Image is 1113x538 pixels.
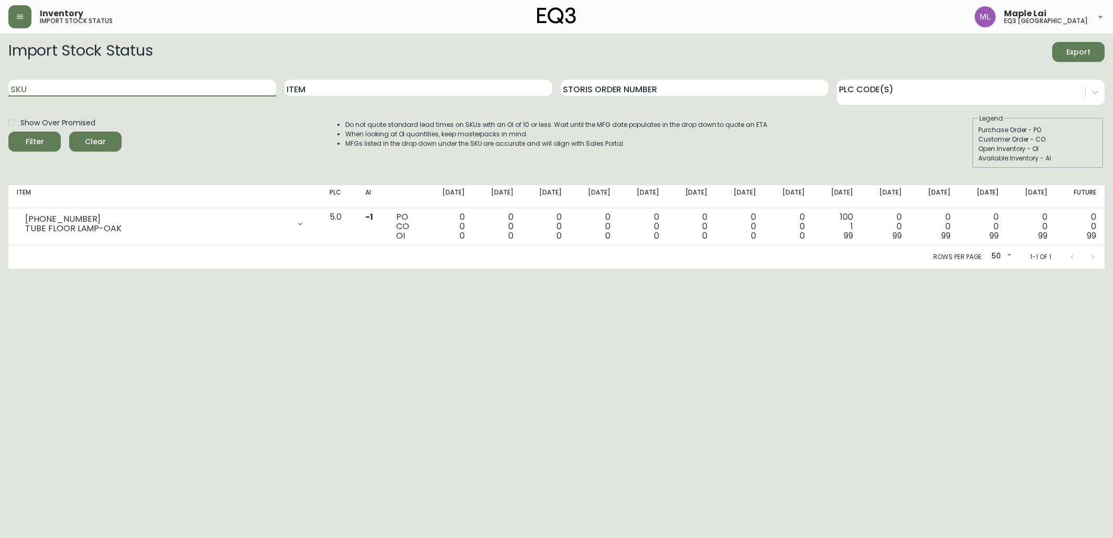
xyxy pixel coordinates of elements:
[8,132,61,152] button: Filter
[813,185,862,208] th: [DATE]
[522,185,571,208] th: [DATE]
[844,230,853,242] span: 99
[870,212,902,241] div: 0 0
[78,135,113,148] span: Clear
[530,212,562,241] div: 0 0
[1061,46,1096,59] span: Export
[1056,185,1105,208] th: Future
[345,120,769,130] li: Do not quote standard lead times on SKUs with an OI of 10 or less. Wait until the MFG date popula...
[751,230,756,242] span: 0
[1064,212,1096,241] div: 0 0
[668,185,716,208] th: [DATE]
[605,230,610,242] span: 0
[570,185,619,208] th: [DATE]
[822,212,854,241] div: 100 1
[357,185,387,208] th: AI
[433,212,465,241] div: 0 0
[619,185,668,208] th: [DATE]
[1038,230,1047,242] span: 99
[365,211,373,223] span: -1
[967,212,999,241] div: 0 0
[987,248,1013,265] div: 50
[975,6,996,27] img: 61e28cffcf8cc9f4e300d877dd684943
[941,230,951,242] span: 99
[396,212,417,241] div: PO CO
[473,185,522,208] th: [DATE]
[724,212,756,241] div: 0 0
[910,185,959,208] th: [DATE]
[25,214,290,224] div: [PHONE_NUMBER]
[978,114,1004,123] legend: Legend
[765,185,813,208] th: [DATE]
[460,230,465,242] span: 0
[716,185,765,208] th: [DATE]
[1016,212,1047,241] div: 0 0
[978,125,1098,135] div: Purchase Order - PO
[556,230,562,242] span: 0
[1030,252,1051,262] p: 1-1 of 1
[919,212,951,241] div: 0 0
[978,135,1098,144] div: Customer Order - CO
[861,185,910,208] th: [DATE]
[40,18,113,24] h5: import stock status
[1052,42,1105,62] button: Export
[892,230,902,242] span: 99
[1087,230,1096,242] span: 99
[579,212,610,241] div: 0 0
[17,212,313,235] div: [PHONE_NUMBER]TUBE FLOOR LAMP-OAK
[627,212,659,241] div: 0 0
[40,9,83,18] span: Inventory
[537,7,576,24] img: logo
[25,224,290,233] div: TUBE FLOOR LAMP-OAK
[676,212,708,241] div: 0 0
[321,185,357,208] th: PLC
[800,230,805,242] span: 0
[69,132,122,152] button: Clear
[933,252,983,262] p: Rows per page:
[1004,18,1088,24] h5: eq3 [GEOGRAPHIC_DATA]
[773,212,805,241] div: 0 0
[396,230,405,242] span: OI
[424,185,473,208] th: [DATE]
[1007,185,1056,208] th: [DATE]
[702,230,707,242] span: 0
[8,42,152,62] h2: Import Stock Status
[20,117,95,128] span: Show Over Promised
[8,185,321,208] th: Item
[959,185,1008,208] th: [DATE]
[978,144,1098,154] div: Open Inventory - OI
[321,208,357,245] td: 5.0
[1004,9,1046,18] span: Maple Lai
[345,130,769,139] li: When looking at OI quantities, keep masterpacks in mind.
[508,230,514,242] span: 0
[978,154,1098,163] div: Available Inventory - AI
[345,139,769,148] li: MFGs listed in the drop down under the SKU are accurate and will align with Sales Portal.
[482,212,514,241] div: 0 0
[654,230,659,242] span: 0
[989,230,999,242] span: 99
